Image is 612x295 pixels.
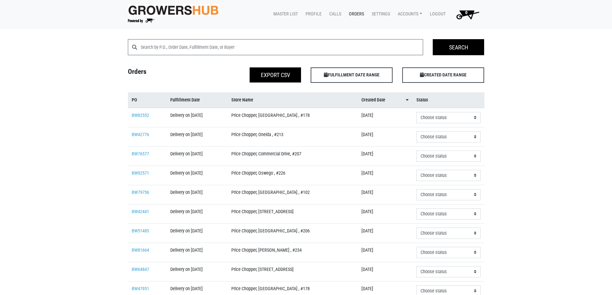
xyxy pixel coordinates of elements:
h4: Orders [123,67,215,80]
a: BW81664 [132,247,149,253]
td: [DATE] [358,166,412,185]
a: BW92571 [132,170,149,176]
td: [DATE] [358,185,412,204]
a: Logout [425,8,448,20]
a: BW79756 [132,190,149,195]
a: Settings [367,8,393,20]
td: [DATE] [358,243,412,262]
a: BW64847 [132,267,149,272]
td: Delivery on [DATE] [166,108,227,127]
td: Delivery on [DATE] [166,243,227,262]
td: Price Chopper, [STREET_ADDRESS] [227,262,358,281]
img: Cart [453,8,482,21]
span: Status [416,97,428,104]
td: [DATE] [358,127,412,146]
span: FULFILLMENT DATE RANGE [311,67,393,83]
a: Created Date [361,97,409,104]
span: CREATED DATE RANGE [402,67,484,83]
td: [DATE] [358,108,412,127]
input: Search [433,39,484,55]
td: Delivery on [DATE] [166,204,227,223]
a: Master List [268,8,300,20]
img: Powered by Big Wheelbarrow [128,19,155,23]
a: Store Name [231,97,354,104]
td: [DATE] [358,146,412,166]
a: Calls [324,8,344,20]
a: BW82552 [132,113,149,118]
span: Fulfillment Date [170,97,200,104]
td: Price Chopper, [GEOGRAPHIC_DATA] , #206 [227,223,358,243]
span: Store Name [231,97,253,104]
td: Price Chopper, [PERSON_NAME] , #234 [227,243,358,262]
a: 0 [448,8,484,21]
td: [DATE] [358,223,412,243]
td: Delivery on [DATE] [166,127,227,146]
td: Price Chopper, [GEOGRAPHIC_DATA] , #102 [227,185,358,204]
span: Created Date [361,97,385,104]
span: PO [132,97,137,104]
td: Delivery on [DATE] [166,262,227,281]
a: BW47951 [132,286,149,291]
td: Price Chopper, Oneida , #213 [227,127,358,146]
span: 0 [465,10,467,15]
a: Orders [344,8,367,20]
td: Delivery on [DATE] [166,185,227,204]
a: Profile [300,8,324,20]
a: BW76577 [132,151,149,157]
td: [DATE] [358,204,412,223]
td: Delivery on [DATE] [166,146,227,166]
a: Status [416,97,481,104]
td: Price Chopper, Oswego , #226 [227,166,358,185]
a: BW42776 [132,132,149,137]
a: Accounts [393,8,425,20]
a: PO [132,97,163,104]
td: [DATE] [358,262,412,281]
td: Price Chopper, [GEOGRAPHIC_DATA] , #178 [227,108,358,127]
a: BW42441 [132,209,149,214]
td: Price Chopper, [STREET_ADDRESS] [227,204,358,223]
a: BW51485 [132,228,149,234]
td: Delivery on [DATE] [166,223,227,243]
td: Delivery on [DATE] [166,166,227,185]
input: Search by P.O., Order Date, Fulfillment Date, or Buyer [141,39,423,55]
td: Price Chopper, Commercial Drive, #207 [227,146,358,166]
button: Export CSV [250,67,301,82]
img: original-fc7597fdc6adbb9d0e2ae620e786d1a2.jpg [128,4,219,16]
a: Fulfillment Date [170,97,223,104]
